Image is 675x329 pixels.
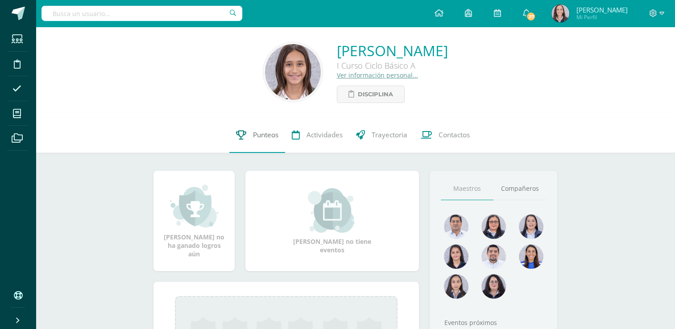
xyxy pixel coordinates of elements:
[162,184,226,258] div: [PERSON_NAME] no ha ganado logros aún
[444,274,468,299] img: 522dc90edefdd00265ec7718d30b3fcb.png
[414,117,476,153] a: Contactos
[170,184,219,228] img: achievement_small.png
[519,214,543,239] img: d792aa8378611bc2176bef7acb84e6b1.png
[306,130,343,140] span: Actividades
[551,4,569,22] img: 722048b0a46bd8ca52f339fff15bb86c.png
[337,41,448,60] a: [PERSON_NAME]
[441,318,546,327] div: Eventos próximos
[349,117,414,153] a: Trayectoria
[229,117,285,153] a: Punteos
[441,177,493,200] a: Maestros
[253,130,278,140] span: Punteos
[41,6,242,21] input: Busca un usuario...
[337,86,405,103] a: Disciplina
[358,86,393,103] span: Disciplina
[265,44,321,100] img: b0fbe5c3fa9e71b7a6a418c343e1df08.png
[444,214,468,239] img: 9a0812c6f881ddad7942b4244ed4a083.png
[444,244,468,269] img: 6bc5668d4199ea03c0854e21131151f7.png
[519,244,543,269] img: a5c04a697988ad129bdf05b8f922df21.png
[481,244,506,269] img: f2c936a4954bcb266aca92a8720a3b9f.png
[288,188,377,254] div: [PERSON_NAME] no tiene eventos
[372,130,407,140] span: Trayectoria
[576,13,627,21] span: Mi Perfil
[526,12,536,21] span: 27
[481,214,506,239] img: 9558dc197a1395bf0f918453002107e5.png
[439,130,470,140] span: Contactos
[576,5,627,14] span: [PERSON_NAME]
[337,71,418,79] a: Ver información personal...
[308,188,356,233] img: event_small.png
[337,60,448,71] div: I Curso Ciclo Básico A
[493,177,546,200] a: Compañeros
[481,274,506,299] img: a05d777590e8638d560af1353811e311.png
[285,117,349,153] a: Actividades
